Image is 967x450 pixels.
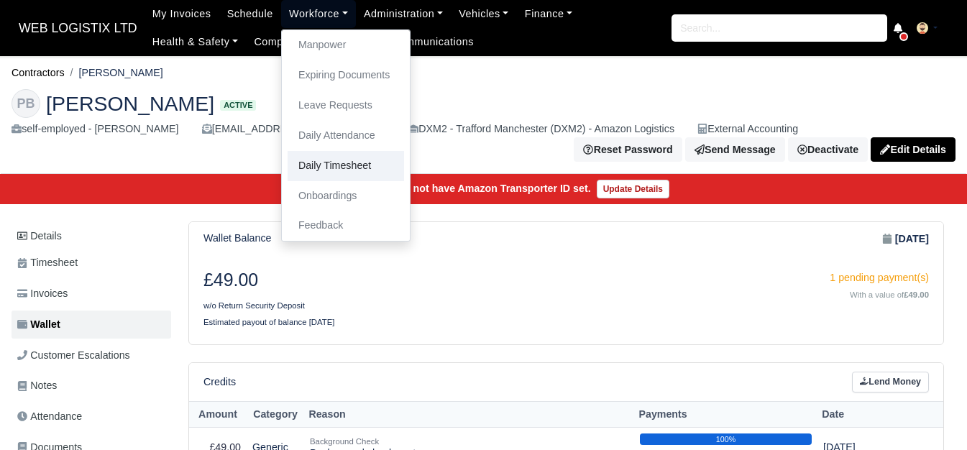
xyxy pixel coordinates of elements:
a: Onboardings [288,181,404,211]
a: Expiring Documents [288,60,404,91]
a: Lend Money [852,372,929,392]
span: Active [220,100,256,111]
div: Parveen Bhardwaj [1,78,966,174]
th: Reason [304,401,634,428]
th: Amount [189,401,247,428]
a: Send Message [685,137,785,162]
th: Category [247,401,304,428]
th: Payments [634,401,817,428]
a: Reports [329,28,383,56]
span: Notes [17,377,57,394]
iframe: Chat Widget [895,381,967,450]
a: Feedback [288,211,404,241]
h6: Credits [203,376,236,388]
a: Edit Details [871,137,955,162]
th: Date [817,401,911,428]
a: Health & Safety [145,28,247,56]
a: Manpower [288,30,404,60]
a: Deactivate [788,137,868,162]
small: w/o Return Security Deposit [203,301,305,310]
li: [PERSON_NAME] [65,65,163,81]
a: Daily Attendance [288,121,404,151]
div: External Accounting [697,121,798,137]
a: Attendance [12,403,171,431]
a: Wallet [12,311,171,339]
div: 1 pending payment(s) [577,270,930,286]
small: Background Check [310,437,379,446]
a: Communications [384,28,482,56]
div: DXM2 - Trafford Manchester (DXM2) - Amazon Logistics [408,121,674,137]
input: Search... [672,14,887,42]
a: Update Details [597,180,669,198]
a: Customer Escalations [12,341,171,369]
small: Estimated payout of balance [DATE] [203,318,335,326]
span: Attendance [17,408,82,425]
button: Reset Password [574,137,682,162]
div: PB [12,89,40,118]
span: [PERSON_NAME] [46,93,214,114]
div: self-employed - [PERSON_NAME] [12,121,179,137]
a: Daily Timesheet [288,151,404,181]
h6: Wallet Balance [203,232,271,244]
a: WEB LOGISTIX LTD [12,14,145,42]
strong: [DATE] [895,231,929,247]
a: Timesheet [12,249,171,277]
a: Invoices [12,280,171,308]
span: Invoices [17,285,68,302]
span: Customer Escalations [17,347,130,364]
strong: £49.00 [904,290,929,299]
a: Details [12,223,171,249]
a: Leave Requests [288,91,404,121]
div: 100% [640,433,812,445]
a: Compliance [246,28,329,56]
h3: £49.00 [203,270,556,291]
span: Wallet [17,316,60,333]
div: [EMAIL_ADDRESS][DOMAIN_NAME] [202,121,385,137]
small: With a value of [850,290,929,299]
a: Notes [12,372,171,400]
a: Contractors [12,67,65,78]
span: Timesheet [17,254,78,271]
